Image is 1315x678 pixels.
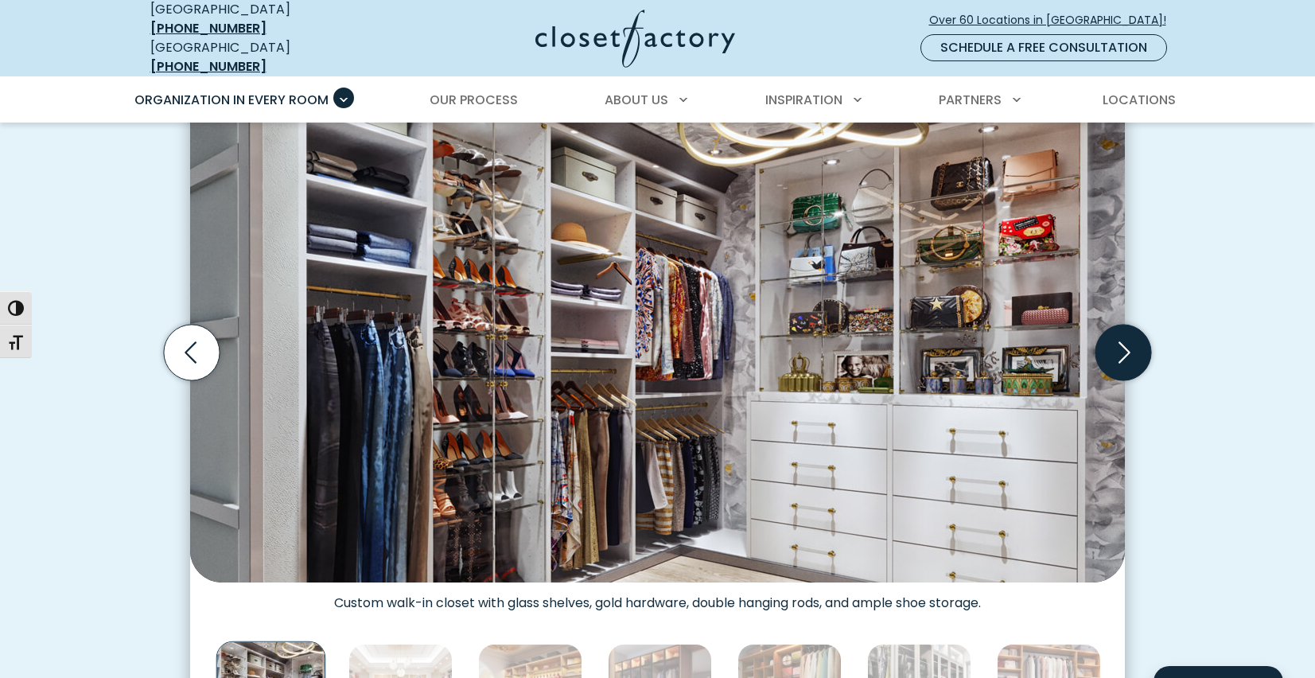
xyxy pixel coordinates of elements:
[605,91,668,109] span: About Us
[150,19,267,37] a: [PHONE_NUMBER]
[929,12,1179,29] span: Over 60 Locations in [GEOGRAPHIC_DATA]!
[939,91,1002,109] span: Partners
[765,91,842,109] span: Inspiration
[150,57,267,76] a: [PHONE_NUMBER]
[430,91,518,109] span: Our Process
[190,93,1125,583] img: Custom walk-in closet with glass shelves, gold hardware, and white built-in drawers
[928,6,1180,34] a: Over 60 Locations in [GEOGRAPHIC_DATA]!
[1089,318,1157,387] button: Next slide
[150,38,381,76] div: [GEOGRAPHIC_DATA]
[920,34,1167,61] a: Schedule a Free Consultation
[158,318,226,387] button: Previous slide
[190,583,1125,611] figcaption: Custom walk-in closet with glass shelves, gold hardware, double hanging rods, and ample shoe stor...
[535,10,735,68] img: Closet Factory Logo
[123,78,1192,123] nav: Primary Menu
[1103,91,1176,109] span: Locations
[134,91,329,109] span: Organization in Every Room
